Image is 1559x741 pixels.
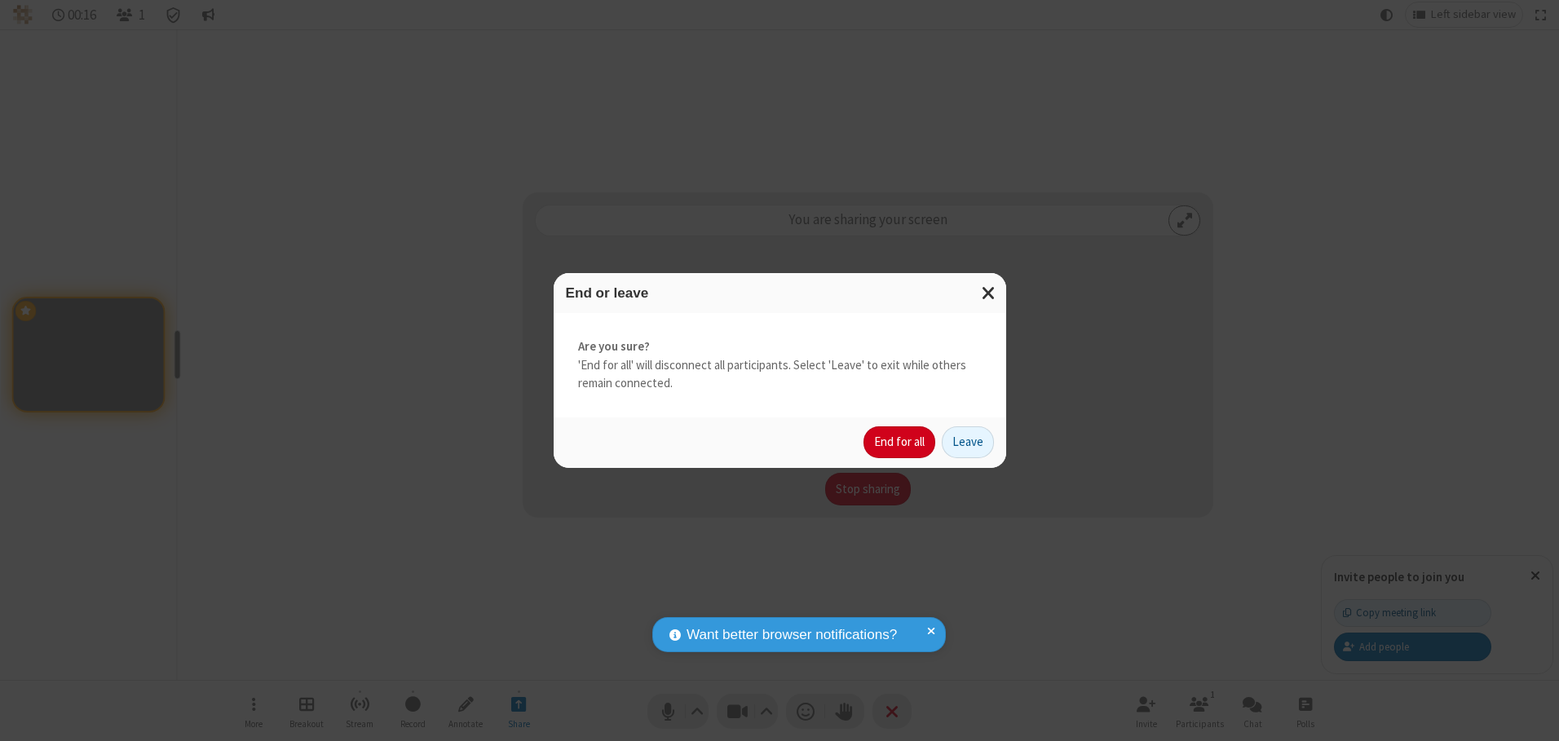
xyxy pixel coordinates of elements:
[554,313,1006,417] div: 'End for all' will disconnect all participants. Select 'Leave' to exit while others remain connec...
[863,426,935,459] button: End for all
[687,624,897,646] span: Want better browser notifications?
[972,273,1006,313] button: Close modal
[578,337,982,356] strong: Are you sure?
[566,285,994,301] h3: End or leave
[942,426,994,459] button: Leave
